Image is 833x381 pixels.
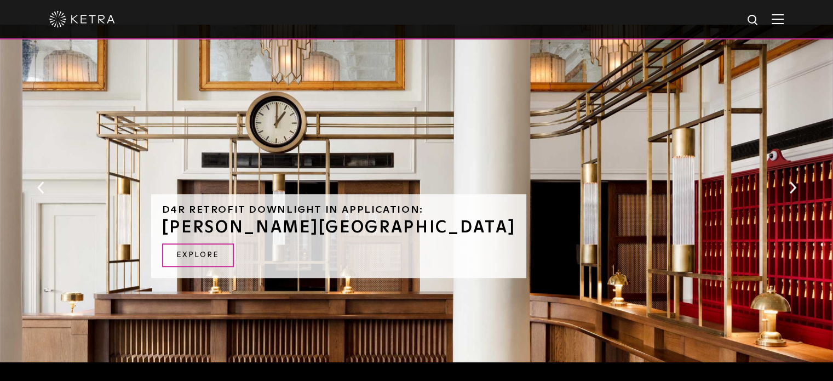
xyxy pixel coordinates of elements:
[162,243,234,267] a: EXPLORE
[772,14,784,24] img: Hamburger%20Nav.svg
[746,14,760,27] img: search icon
[787,180,798,195] button: Next
[49,11,115,27] img: ketra-logo-2019-white
[35,180,46,195] button: Previous
[162,205,516,215] h6: D4R Retrofit Downlight in Application:
[162,219,516,236] h3: [PERSON_NAME][GEOGRAPHIC_DATA]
